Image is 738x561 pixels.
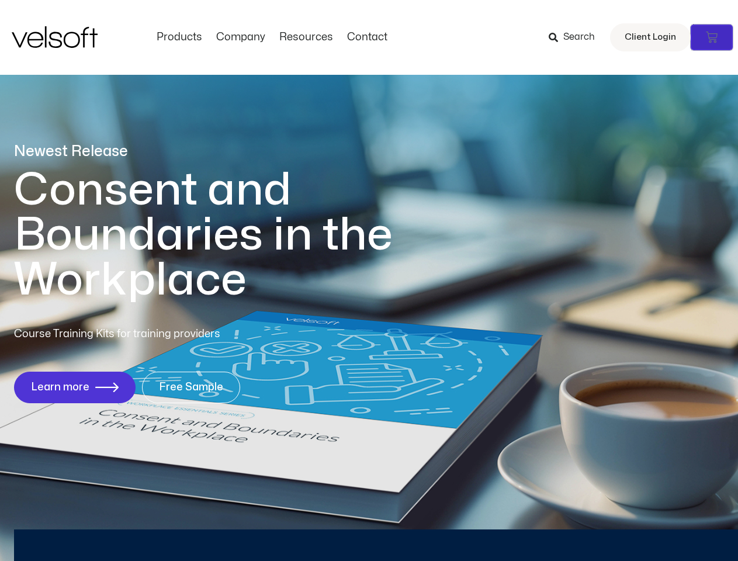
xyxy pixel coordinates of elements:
a: CompanyMenu Toggle [209,31,272,44]
p: Newest Release [14,141,441,162]
a: ProductsMenu Toggle [150,31,209,44]
span: Search [563,30,595,45]
span: Learn more [31,382,89,393]
a: ContactMenu Toggle [340,31,394,44]
span: Client Login [625,30,676,45]
span: Free Sample [159,382,223,393]
a: Client Login [610,23,691,51]
img: Velsoft Training Materials [12,26,98,48]
a: Free Sample [142,372,240,403]
a: Search [549,27,603,47]
a: ResourcesMenu Toggle [272,31,340,44]
a: Learn more [14,372,136,403]
h1: Consent and Boundaries in the Workplace [14,168,441,303]
p: Course Training Kits for training providers [14,326,305,342]
nav: Menu [150,31,394,44]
